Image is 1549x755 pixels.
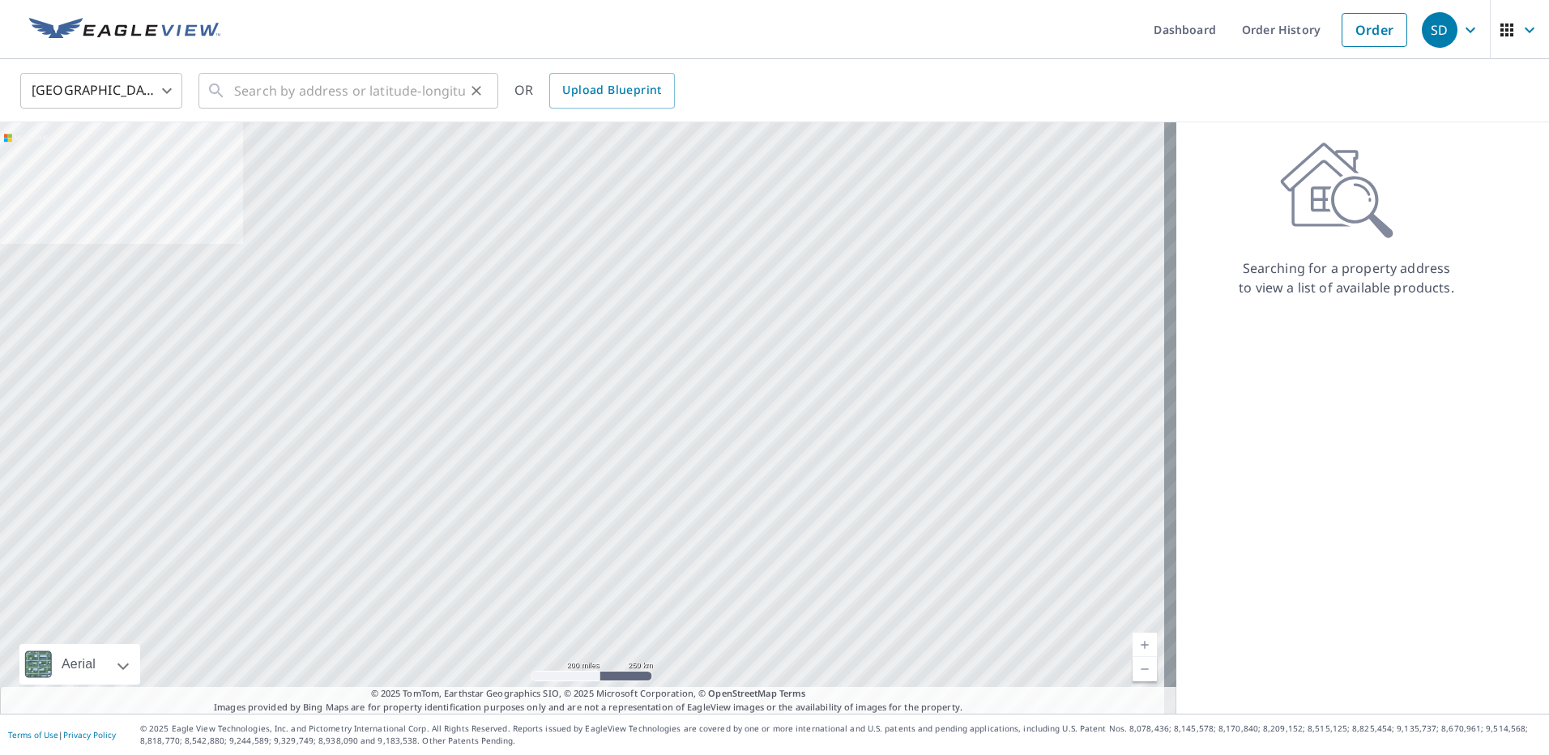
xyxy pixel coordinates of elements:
div: Aerial [57,644,100,685]
div: Aerial [19,644,140,685]
a: Terms [779,687,806,699]
p: Searching for a property address to view a list of available products. [1238,258,1455,297]
a: Current Level 5, Zoom In [1133,633,1157,657]
a: Upload Blueprint [549,73,674,109]
div: SD [1422,12,1457,48]
input: Search by address or latitude-longitude [234,68,465,113]
p: | [8,730,116,740]
a: OpenStreetMap [708,687,776,699]
div: OR [514,73,675,109]
span: Upload Blueprint [562,80,661,100]
img: EV Logo [29,18,220,42]
a: Current Level 5, Zoom Out [1133,657,1157,681]
div: [GEOGRAPHIC_DATA] [20,68,182,113]
a: Privacy Policy [63,729,116,740]
p: © 2025 Eagle View Technologies, Inc. and Pictometry International Corp. All Rights Reserved. Repo... [140,723,1541,747]
span: © 2025 TomTom, Earthstar Geographics SIO, © 2025 Microsoft Corporation, © [371,687,806,701]
a: Terms of Use [8,729,58,740]
button: Clear [465,79,488,102]
a: Order [1342,13,1407,47]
